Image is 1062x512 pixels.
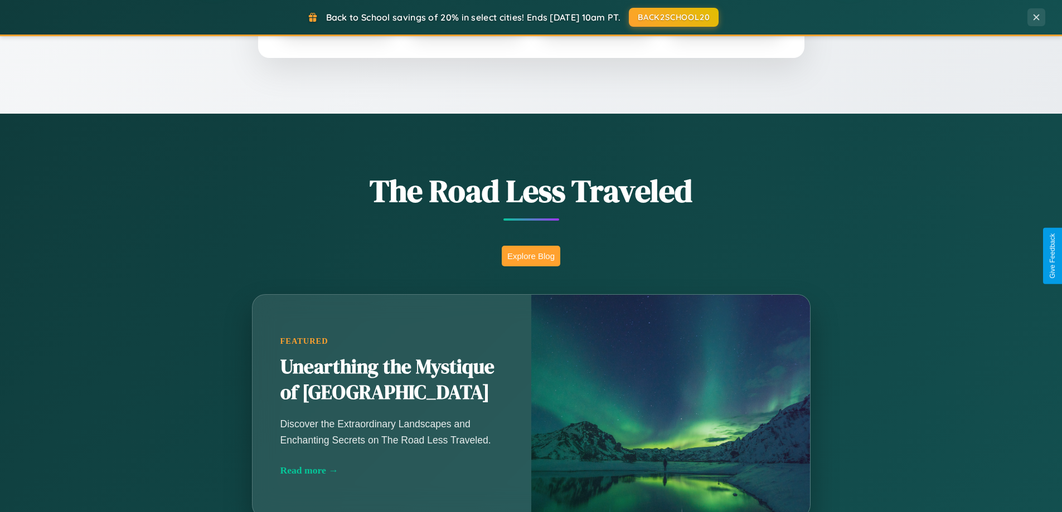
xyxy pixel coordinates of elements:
[1049,233,1056,279] div: Give Feedback
[280,416,503,447] p: Discover the Extraordinary Landscapes and Enchanting Secrets on The Road Less Traveled.
[326,12,620,23] span: Back to School savings of 20% in select cities! Ends [DATE] 10am PT.
[502,246,560,266] button: Explore Blog
[280,354,503,406] h2: Unearthing the Mystique of [GEOGRAPHIC_DATA]
[280,465,503,476] div: Read more →
[197,169,866,212] h1: The Road Less Traveled
[629,8,719,27] button: BACK2SCHOOL20
[280,337,503,346] div: Featured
